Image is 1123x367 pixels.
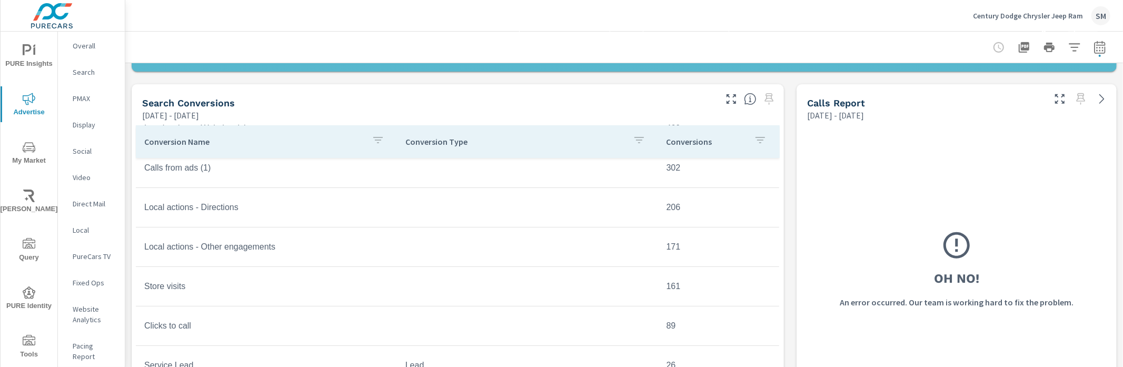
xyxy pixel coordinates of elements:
[1013,37,1035,58] button: "Export Report to PDF"
[73,146,116,156] p: Social
[73,304,116,325] p: Website Analytics
[58,301,125,328] div: Website Analytics
[144,136,363,147] p: Conversion Name
[58,196,125,212] div: Direct Mail
[136,155,397,181] td: Calls from ads (1)
[405,136,624,147] p: Conversion Type
[58,91,125,106] div: PMAX
[658,194,780,221] td: 206
[4,93,54,118] span: Advertise
[58,170,125,185] div: Video
[4,190,54,215] span: [PERSON_NAME]
[58,249,125,264] div: PureCars TV
[761,91,778,107] span: Select a preset date range to save this widget
[658,273,780,300] td: 161
[658,234,780,260] td: 171
[1064,37,1085,58] button: Apply Filters
[142,109,199,122] p: [DATE] - [DATE]
[1051,91,1068,107] button: Make Fullscreen
[934,270,979,287] h3: Oh No!
[58,117,125,133] div: Display
[73,67,116,77] p: Search
[807,109,864,122] p: [DATE] - [DATE]
[744,93,757,105] span: Search Conversions include Actions, Leads and Unmapped Conversions
[1091,6,1110,25] div: SM
[73,120,116,130] p: Display
[667,136,746,147] p: Conversions
[1039,37,1060,58] button: Print Report
[142,97,235,108] h5: Search Conversions
[58,222,125,238] div: Local
[658,155,780,181] td: 302
[58,275,125,291] div: Fixed Ops
[58,338,125,364] div: Pacing Report
[973,11,1083,21] p: Century Dodge Chrysler Jeep Ram
[4,238,54,264] span: Query
[73,341,116,362] p: Pacing Report
[73,225,116,235] p: Local
[658,313,780,339] td: 89
[58,38,125,54] div: Overall
[73,251,116,262] p: PureCars TV
[73,172,116,183] p: Video
[73,93,116,104] p: PMAX
[58,64,125,80] div: Search
[4,44,54,70] span: PURE Insights
[1072,91,1089,107] span: Select a preset date range to save this widget
[136,313,397,339] td: Clicks to call
[73,277,116,288] p: Fixed Ops
[4,286,54,312] span: PURE Identity
[840,296,1074,309] p: An error occurred. Our team is working hard to fix the problem.
[136,273,397,300] td: Store visits
[4,335,54,361] span: Tools
[136,234,397,260] td: Local actions - Other engagements
[73,199,116,209] p: Direct Mail
[4,141,54,167] span: My Market
[723,91,740,107] button: Make Fullscreen
[1089,37,1110,58] button: Select Date Range
[1094,91,1110,107] a: See more details in report
[807,97,865,108] h5: Calls Report
[136,194,397,221] td: Local actions - Directions
[73,41,116,51] p: Overall
[58,143,125,159] div: Social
